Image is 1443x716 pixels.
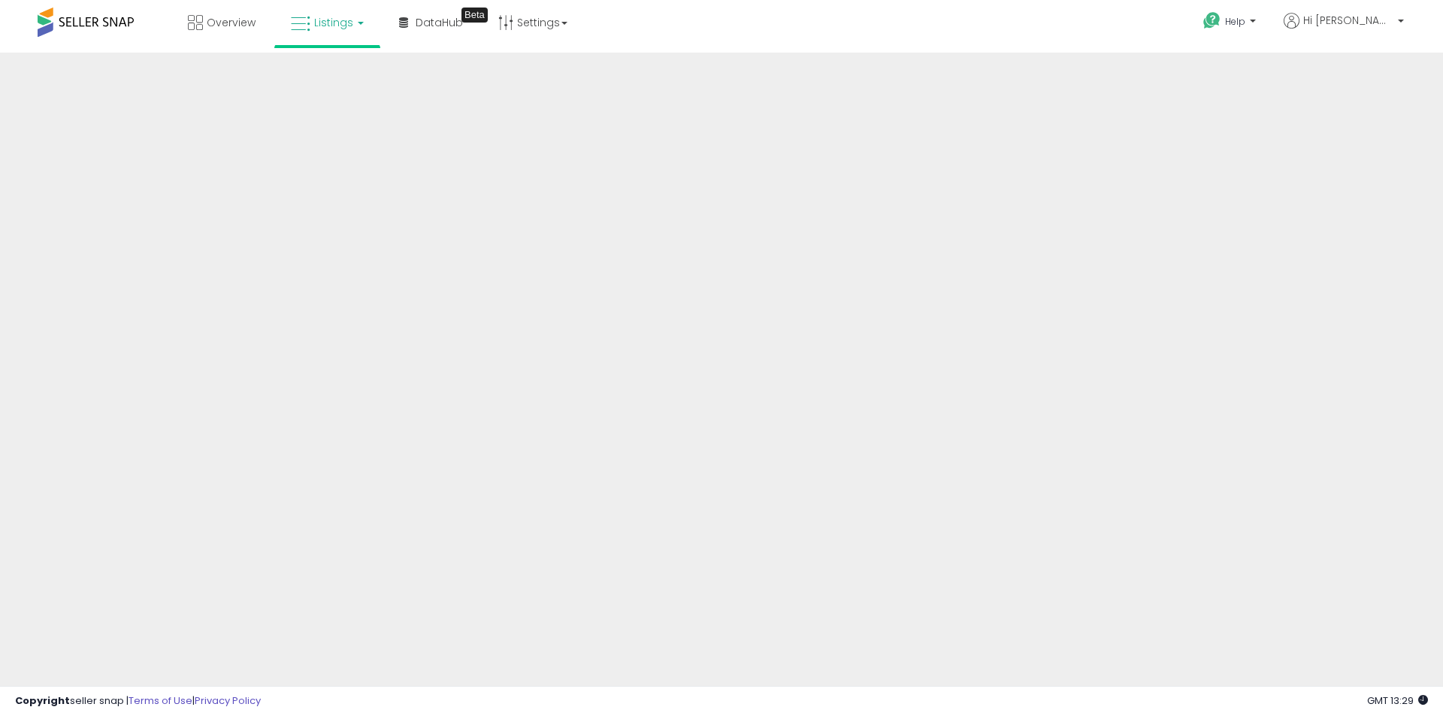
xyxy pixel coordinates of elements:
span: Help [1225,15,1245,28]
a: Terms of Use [129,693,192,708]
span: Listings [314,15,353,30]
span: Overview [207,15,256,30]
a: Privacy Policy [195,693,261,708]
div: seller snap | | [15,694,261,708]
i: Get Help [1202,11,1221,30]
span: 2025-09-10 13:29 GMT [1367,693,1428,708]
a: Hi [PERSON_NAME] [1284,13,1404,47]
span: Hi [PERSON_NAME] [1303,13,1393,28]
strong: Copyright [15,693,70,708]
div: Tooltip anchor [461,8,488,23]
span: DataHub [416,15,463,30]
